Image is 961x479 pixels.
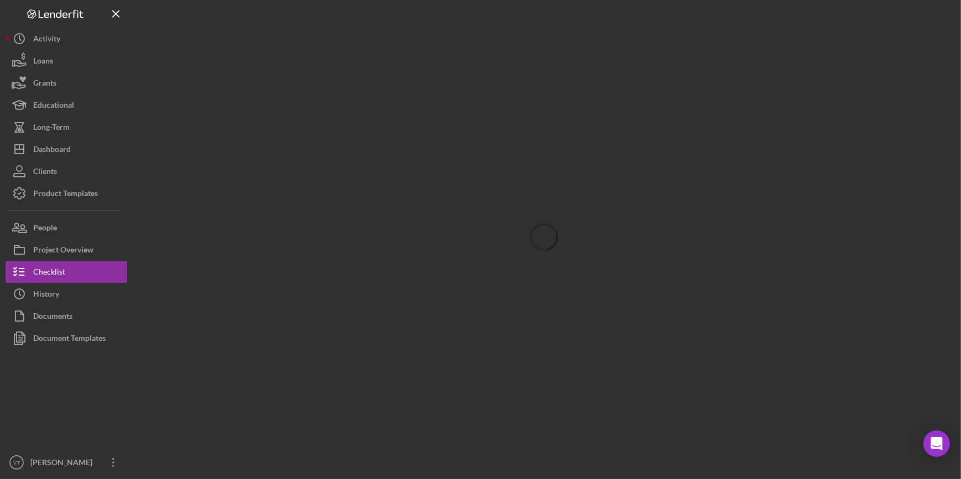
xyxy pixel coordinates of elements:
button: Dashboard [6,138,127,160]
div: Open Intercom Messenger [923,430,950,457]
div: Long-Term [33,116,70,141]
button: Grants [6,72,127,94]
div: Documents [33,305,72,330]
div: History [33,283,59,308]
button: Product Templates [6,182,127,204]
text: VT [13,460,20,466]
div: Dashboard [33,138,71,163]
div: Grants [33,72,56,97]
button: Checklist [6,261,127,283]
div: Checklist [33,261,65,286]
button: Document Templates [6,327,127,349]
div: Product Templates [33,182,98,207]
div: Project Overview [33,239,93,264]
div: [PERSON_NAME] [28,451,100,476]
button: History [6,283,127,305]
button: Documents [6,305,127,327]
button: Long-Term [6,116,127,138]
div: Activity [33,28,60,52]
div: People [33,217,57,241]
button: Loans [6,50,127,72]
div: Document Templates [33,327,106,352]
button: VT[PERSON_NAME] [6,451,127,473]
button: People [6,217,127,239]
button: Educational [6,94,127,116]
button: Activity [6,28,127,50]
div: Loans [33,50,53,75]
button: Clients [6,160,127,182]
div: Educational [33,94,74,119]
button: Project Overview [6,239,127,261]
div: Clients [33,160,57,185]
